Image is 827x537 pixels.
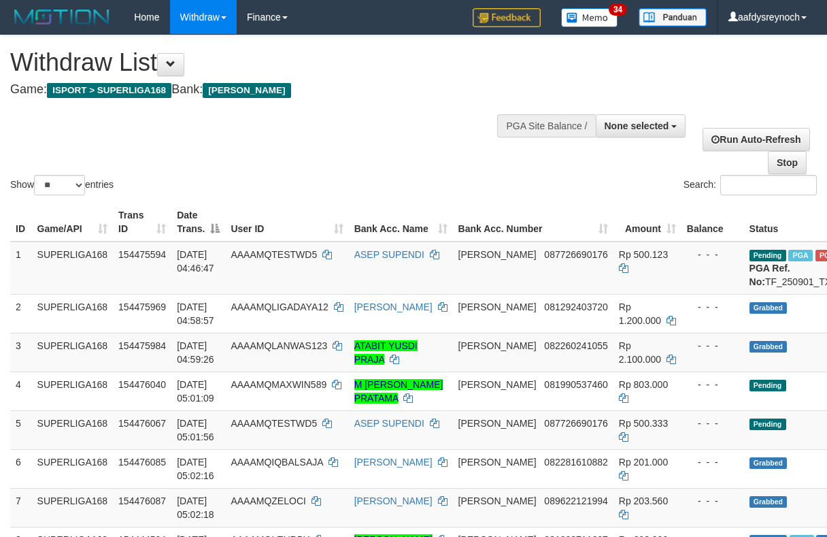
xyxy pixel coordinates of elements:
[749,341,788,353] span: Grabbed
[544,457,607,468] span: Copy 082281610882 to clipboard
[349,203,453,242] th: Bank Acc. Name: activate to sort column ascending
[639,8,707,27] img: panduan.png
[354,340,418,365] a: ATABIT YUSDI PRAJA
[118,340,166,351] span: 154475984
[768,151,807,174] a: Stop
[544,379,607,390] span: Copy 081990537460 to clipboard
[354,418,424,429] a: ASEP SUPENDI
[171,203,225,242] th: Date Trans.: activate to sort column descending
[544,249,607,260] span: Copy 087726690176 to clipboard
[10,49,538,76] h1: Withdraw List
[788,250,812,261] span: Marked by aafmaleo
[354,457,433,468] a: [PERSON_NAME]
[32,488,114,527] td: SUPERLIGA168
[749,496,788,508] span: Grabbed
[687,248,739,261] div: - - -
[720,175,817,195] input: Search:
[177,418,214,442] span: [DATE] 05:01:56
[544,340,607,351] span: Copy 082260241055 to clipboard
[113,203,171,242] th: Trans ID: activate to sort column ascending
[458,379,537,390] span: [PERSON_NAME]
[354,302,433,312] a: [PERSON_NAME]
[703,128,809,151] a: Run Auto-Refresh
[177,495,214,520] span: [DATE] 05:02:18
[10,372,32,410] td: 4
[203,83,290,98] span: [PERSON_NAME]
[458,302,537,312] span: [PERSON_NAME]
[231,302,328,312] span: AAAAMQLIGADAYA12
[458,340,537,351] span: [PERSON_NAME]
[177,457,214,481] span: [DATE] 05:02:16
[683,175,817,195] label: Search:
[32,294,114,333] td: SUPERLIGA168
[177,249,214,274] span: [DATE] 04:46:47
[231,249,317,260] span: AAAAMQTESTWD5
[32,410,114,449] td: SUPERLIGA168
[619,457,668,468] span: Rp 201.000
[10,410,32,449] td: 5
[596,114,686,137] button: None selected
[354,249,424,260] a: ASEP SUPENDI
[32,333,114,372] td: SUPERLIGA168
[10,333,32,372] td: 3
[619,495,668,506] span: Rp 203.560
[458,495,537,506] span: [PERSON_NAME]
[231,457,322,468] span: AAAAMQIQBALSAJA
[561,8,618,27] img: Button%20Memo.svg
[681,203,744,242] th: Balance
[32,449,114,488] td: SUPERLIGA168
[544,302,607,312] span: Copy 081292403720 to clipboard
[749,250,786,261] span: Pending
[32,372,114,410] td: SUPERLIGA168
[354,379,443,404] a: M [PERSON_NAME] PRATAMA
[749,419,786,430] span: Pending
[231,418,317,429] span: AAAAMQTESTWD5
[609,3,627,16] span: 34
[10,175,114,195] label: Show entries
[225,203,348,242] th: User ID: activate to sort column ascending
[749,380,786,391] span: Pending
[118,302,166,312] span: 154475969
[177,302,214,326] span: [DATE] 04:58:57
[749,263,790,287] b: PGA Ref. No:
[687,300,739,314] div: - - -
[10,242,32,295] td: 1
[619,249,668,260] span: Rp 500.123
[32,203,114,242] th: Game/API: activate to sort column ascending
[118,418,166,429] span: 154476067
[687,378,739,391] div: - - -
[473,8,541,27] img: Feedback.jpg
[458,249,537,260] span: [PERSON_NAME]
[10,203,32,242] th: ID
[118,495,166,506] span: 154476087
[497,114,595,137] div: PGA Site Balance /
[458,457,537,468] span: [PERSON_NAME]
[544,418,607,429] span: Copy 087726690176 to clipboard
[544,495,607,506] span: Copy 089622121994 to clipboard
[619,418,668,429] span: Rp 500.333
[34,175,85,195] select: Showentries
[619,379,668,390] span: Rp 803.000
[118,249,166,260] span: 154475594
[613,203,681,242] th: Amount: activate to sort column ascending
[749,302,788,314] span: Grabbed
[10,294,32,333] td: 2
[118,379,166,390] span: 154476040
[687,417,739,430] div: - - -
[47,83,171,98] span: ISPORT > SUPERLIGA168
[605,120,669,131] span: None selected
[749,457,788,469] span: Grabbed
[10,488,32,527] td: 7
[619,302,661,326] span: Rp 1.200.000
[177,340,214,365] span: [DATE] 04:59:26
[453,203,613,242] th: Bank Acc. Number: activate to sort column ascending
[231,379,326,390] span: AAAAMQMAXWIN589
[687,455,739,469] div: - - -
[231,495,305,506] span: AAAAMQZELOCI
[231,340,327,351] span: AAAAMQLANWAS123
[354,495,433,506] a: [PERSON_NAME]
[458,418,537,429] span: [PERSON_NAME]
[10,449,32,488] td: 6
[10,83,538,97] h4: Game: Bank:
[177,379,214,404] span: [DATE] 05:01:09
